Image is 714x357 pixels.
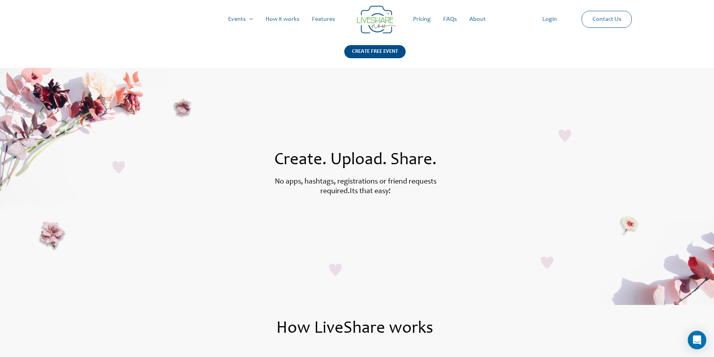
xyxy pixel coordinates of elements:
[14,7,700,32] nav: Site Navigation
[437,7,463,32] a: FAQs
[350,188,391,195] label: Its that easy!
[259,7,306,32] a: How it works
[536,7,563,32] a: Login
[275,178,437,195] label: No apps, hashtags, registrations or friend requests required.
[357,6,396,34] img: LiveShare logo - Capture & Share Event Memories
[75,320,634,337] h1: How LiveShare works
[688,331,706,349] div: Open Intercom Messenger
[306,7,341,32] a: Features
[222,7,259,32] a: Events
[274,152,437,169] span: Create. Upload. Share.
[586,11,628,27] a: Contact Us
[344,45,406,58] div: CREATE FREE EVENT
[463,7,492,32] a: About
[344,45,406,68] a: CREATE FREE EVENT
[407,7,437,32] a: Pricing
